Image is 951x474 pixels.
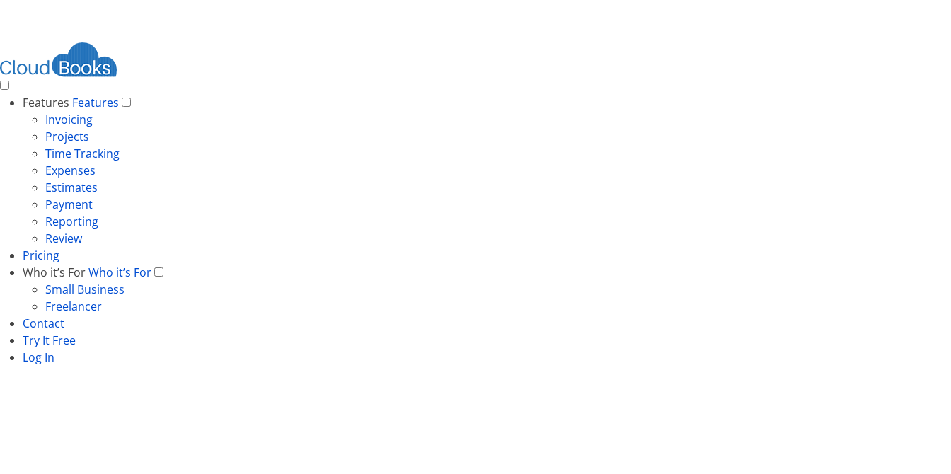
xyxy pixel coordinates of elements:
a: Small Business [45,282,125,297]
a: Invoicing [45,112,93,127]
a: Pricing [23,248,59,263]
a: Reporting [45,214,98,229]
a: Review [45,231,82,246]
a: Who it’s For [88,265,151,280]
a: Log In [23,349,54,365]
a: Expenses [45,163,96,178]
a: Features [72,95,119,110]
a: Projects [45,129,89,144]
label: Who it’s For [23,264,86,281]
a: Freelancer [45,299,102,314]
a: Contact [23,316,64,331]
label: Features [23,94,69,111]
a: Try It Free [23,333,76,348]
a: Time Tracking [45,146,120,161]
a: Payment [45,197,93,212]
a: Estimates [45,180,98,195]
